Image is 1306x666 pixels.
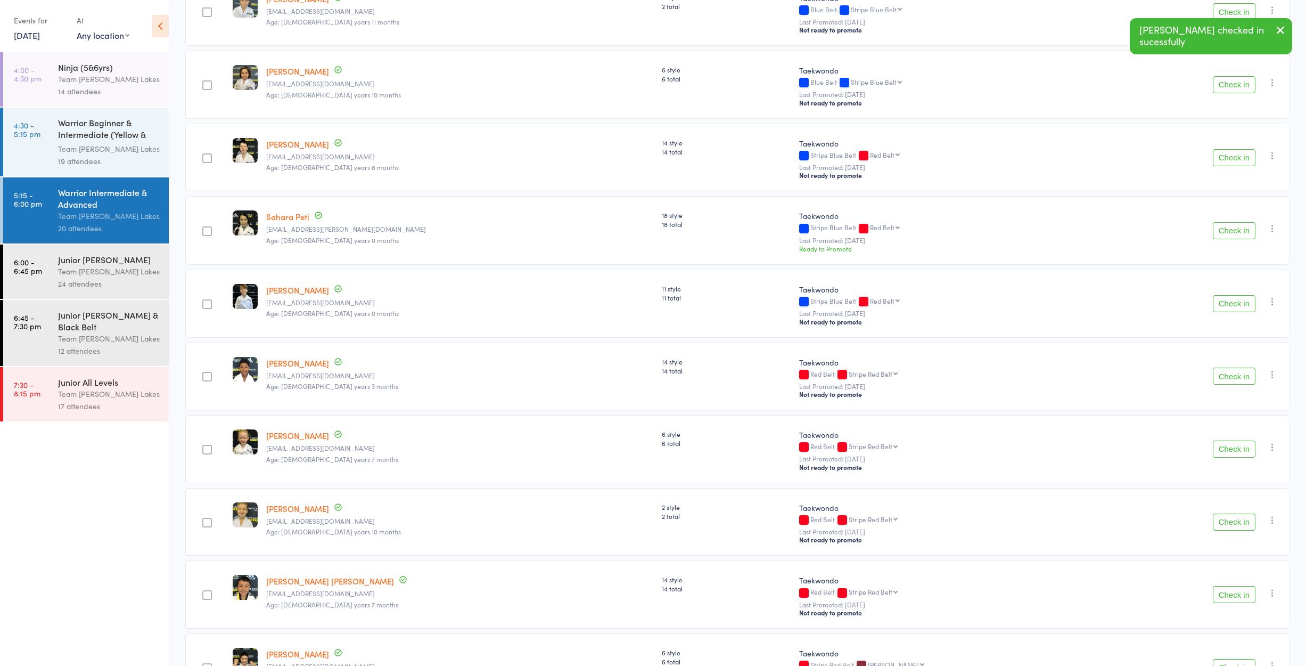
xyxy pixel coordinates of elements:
small: Last Promoted: [DATE] [799,164,1098,171]
small: Last Promoted: [DATE] [799,528,1098,535]
small: Last Promoted: [DATE] [799,237,1098,244]
time: 4:00 - 4:30 pm [14,66,42,83]
div: Not ready to promote [799,390,1098,399]
a: 6:00 -6:45 pmJunior [PERSON_NAME]Team [PERSON_NAME] Lakes24 attendees [3,245,169,299]
div: Team [PERSON_NAME] Lakes [58,388,160,400]
img: image1684996829.png [233,210,258,235]
small: dohcass10@gmail.com [266,7,653,15]
div: Taekwondo [799,357,1098,368]
span: 14 style [662,357,791,366]
a: 6:45 -7:30 pmJunior [PERSON_NAME] & Black BeltTeam [PERSON_NAME] Lakes12 attendees [3,300,169,366]
div: Team [PERSON_NAME] Lakes [58,210,160,222]
div: Junior [PERSON_NAME] & Black Belt [58,309,160,332]
span: 14 style [662,575,791,584]
a: 4:00 -4:30 pmNinja (5&6yrs)Team [PERSON_NAME] Lakes14 attendees [3,52,169,107]
a: [PERSON_NAME] [266,430,329,441]
a: [PERSON_NAME] [266,139,329,150]
img: image1658903533.png [233,65,258,90]
div: Warrior Intermediate & Advanced [58,186,160,210]
div: Red Belt [799,516,1098,525]
a: [DATE] [14,29,40,41]
div: Taekwondo [799,210,1098,221]
small: blazarovski@gmail.com [266,299,653,306]
img: image1717484951.png [233,502,258,527]
div: Stripe Blue Belt [799,224,1098,233]
span: Age: [DEMOGRAPHIC_DATA] years 0 months [266,308,399,318]
div: Not ready to promote [799,26,1098,34]
div: Red Belt [799,588,1098,597]
div: Junior All Levels [58,376,160,388]
div: Blue Belt [799,78,1098,87]
a: [PERSON_NAME] [266,285,329,296]
div: Red Belt [799,370,1098,379]
button: Check in [1213,295,1255,312]
div: Taekwondo [799,429,1098,440]
a: Sahara Peti [266,211,309,222]
span: 6 style [662,429,791,438]
div: Any location [77,29,129,41]
span: Age: [DEMOGRAPHIC_DATA] years 7 months [266,600,398,609]
div: Not ready to promote [799,463,1098,472]
div: At [77,12,129,29]
div: 20 attendees [58,222,160,234]
span: 6 total [662,657,791,666]
div: [PERSON_NAME] checked in sucessfully [1130,18,1292,54]
a: [PERSON_NAME] [266,648,329,660]
div: Team [PERSON_NAME] Lakes [58,73,160,85]
div: Stripe Blue Belt [851,6,897,13]
span: Age: [DEMOGRAPHIC_DATA] years 0 months [266,235,399,245]
span: 2 total [662,511,791,521]
img: image1676010065.png [233,357,258,382]
time: 4:30 - 5:15 pm [14,121,40,138]
div: Events for [14,12,66,29]
time: 6:45 - 7:30 pm [14,313,41,330]
div: 24 attendees [58,278,160,290]
small: laurenmikhael@yahoo.com.au [266,590,653,597]
span: 11 total [662,293,791,302]
div: Stripe Red Belt [849,443,892,450]
button: Check in [1213,149,1255,166]
div: Junior [PERSON_NAME] [58,254,160,265]
div: 14 attendees [58,85,160,98]
button: Check in [1213,76,1255,93]
span: 14 total [662,366,791,375]
small: Last Promoted: [DATE] [799,310,1098,317]
span: 2 total [662,2,791,11]
div: Taekwondo [799,65,1098,76]
img: image1676010029.png [233,575,258,600]
small: Last Promoted: [DATE] [799,383,1098,390]
span: 6 style [662,65,791,74]
small: claire.azzopardi@outlook.com.au [266,153,653,160]
div: Red Belt [870,224,894,231]
div: Red Belt [870,151,894,158]
div: Stripe Red Belt [849,588,892,595]
time: 6:00 - 6:45 pm [14,258,42,275]
a: [PERSON_NAME] [266,66,329,77]
button: Check in [1213,368,1255,385]
span: Age: [DEMOGRAPHIC_DATA] years 10 months [266,527,401,536]
img: image1645225396.png [233,429,258,454]
a: 5:15 -6:00 pmWarrior Intermediate & AdvancedTeam [PERSON_NAME] Lakes20 attendees [3,177,169,243]
div: Team [PERSON_NAME] Lakes [58,143,160,155]
button: Check in [1213,441,1255,458]
div: Blue Belt [799,6,1098,15]
a: 4:30 -5:15 pmWarrior Beginner & Intermediate (Yellow & Blue Bel...Team [PERSON_NAME] Lakes19 atte... [3,108,169,176]
span: 18 style [662,210,791,220]
div: Not ready to promote [799,318,1098,326]
small: Last Promoted: [DATE] [799,601,1098,608]
span: 14 style [662,138,791,147]
div: Not ready to promote [799,171,1098,180]
div: Taekwondo [799,648,1098,659]
span: Age: [DEMOGRAPHIC_DATA] years 3 months [266,381,398,391]
div: 12 attendees [58,345,160,357]
img: image1694821833.png [233,284,258,309]
span: 6 style [662,648,791,657]
div: Stripe Red Belt [849,516,892,523]
button: Check in [1213,514,1255,531]
a: [PERSON_NAME] [266,503,329,514]
div: Not ready to promote [799,608,1098,617]
a: 7:30 -8:15 pmJunior All LevelsTeam [PERSON_NAME] Lakes17 attendees [3,367,169,421]
span: Age: [DEMOGRAPHIC_DATA] years 10 months [266,90,401,99]
span: 11 style [662,284,791,293]
button: Check in [1213,586,1255,603]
